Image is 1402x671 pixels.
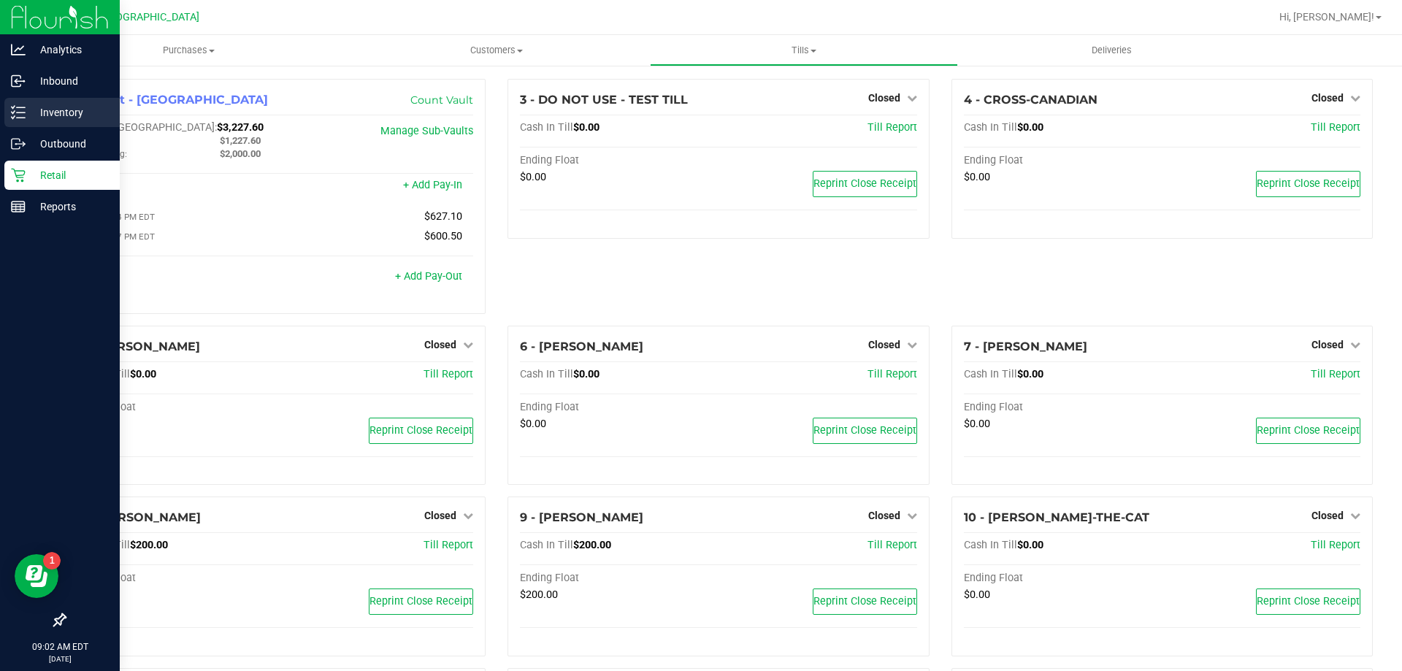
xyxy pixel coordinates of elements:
span: $200.00 [520,588,558,601]
p: Inbound [26,72,113,90]
a: Till Report [1311,539,1360,551]
div: Ending Float [520,572,719,585]
span: Till Report [867,368,917,380]
span: Cash In Till [964,368,1017,380]
span: 6 - [PERSON_NAME] [520,340,643,353]
a: Deliveries [958,35,1265,66]
div: Ending Float [964,154,1162,167]
span: Reprint Close Receipt [1257,595,1360,607]
button: Reprint Close Receipt [369,588,473,615]
span: $600.50 [424,230,462,242]
a: Till Report [424,368,473,380]
div: Ending Float [77,401,275,414]
inline-svg: Retail [11,168,26,183]
span: Tills [651,44,957,57]
span: 4 - CROSS-CANADIAN [964,93,1098,107]
span: Closed [424,339,456,350]
a: Manage Sub-Vaults [380,125,473,137]
p: Reports [26,198,113,215]
a: Till Report [1311,368,1360,380]
span: Cash In Till [520,539,573,551]
div: Pay-Outs [77,272,275,285]
span: Closed [424,510,456,521]
span: 1 - Vault - [GEOGRAPHIC_DATA] [77,93,268,107]
button: Reprint Close Receipt [1256,418,1360,444]
span: [GEOGRAPHIC_DATA] [99,11,199,23]
span: 7 - [PERSON_NAME] [964,340,1087,353]
span: $0.00 [520,171,546,183]
span: Reprint Close Receipt [813,424,916,437]
span: Till Report [867,539,917,551]
a: Till Report [1311,121,1360,134]
inline-svg: Reports [11,199,26,214]
iframe: Resource center [15,554,58,598]
span: $200.00 [130,539,168,551]
span: $0.00 [520,418,546,430]
a: Till Report [424,539,473,551]
span: $1,227.60 [220,135,261,146]
span: $0.00 [1017,121,1043,134]
span: 5 - [PERSON_NAME] [77,340,200,353]
span: $627.10 [424,210,462,223]
button: Reprint Close Receipt [813,588,917,615]
button: Reprint Close Receipt [813,171,917,197]
p: Analytics [26,41,113,58]
span: Closed [868,510,900,521]
div: Ending Float [964,401,1162,414]
span: $0.00 [573,368,600,380]
span: $0.00 [1017,368,1043,380]
a: + Add Pay-Out [395,270,462,283]
span: Reprint Close Receipt [813,595,916,607]
span: $3,227.60 [217,121,264,134]
span: Reprint Close Receipt [1257,177,1360,190]
span: $0.00 [964,418,990,430]
span: Reprint Close Receipt [369,595,472,607]
iframe: Resource center unread badge [43,552,61,570]
span: $0.00 [573,121,600,134]
p: [DATE] [7,653,113,664]
inline-svg: Inbound [11,74,26,88]
span: $2,000.00 [220,148,261,159]
span: Customers [343,44,649,57]
span: Cash In [GEOGRAPHIC_DATA]: [77,121,217,134]
a: + Add Pay-In [403,179,462,191]
span: Reprint Close Receipt [1257,424,1360,437]
span: Reprint Close Receipt [369,424,472,437]
div: Ending Float [964,572,1162,585]
span: Closed [868,92,900,104]
p: Retail [26,166,113,184]
span: Cash In Till [964,539,1017,551]
button: Reprint Close Receipt [369,418,473,444]
a: Purchases [35,35,342,66]
span: Hi, [PERSON_NAME]! [1279,11,1374,23]
div: Pay-Ins [77,180,275,193]
p: Outbound [26,135,113,153]
span: Cash In Till [520,368,573,380]
p: 09:02 AM EDT [7,640,113,653]
span: 8 - [PERSON_NAME] [77,510,201,524]
span: Purchases [35,44,342,57]
p: Inventory [26,104,113,121]
span: 9 - [PERSON_NAME] [520,510,643,524]
span: 3 - DO NOT USE - TEST TILL [520,93,688,107]
span: $200.00 [573,539,611,551]
span: 10 - [PERSON_NAME]-THE-CAT [964,510,1149,524]
div: Ending Float [520,154,719,167]
span: $0.00 [964,588,990,601]
span: Reprint Close Receipt [813,177,916,190]
div: Ending Float [77,572,275,585]
a: Till Report [867,121,917,134]
span: Closed [1311,510,1344,521]
button: Reprint Close Receipt [1256,171,1360,197]
span: Cash In Till [964,121,1017,134]
a: Tills [650,35,957,66]
button: Reprint Close Receipt [813,418,917,444]
span: Closed [1311,92,1344,104]
div: Ending Float [520,401,719,414]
